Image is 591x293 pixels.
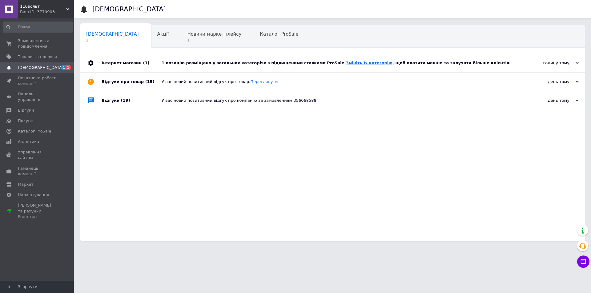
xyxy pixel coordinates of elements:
[187,31,241,37] span: Новини маркетплейсу
[346,61,392,65] a: Змініть їх категорію
[102,73,162,91] div: Відгуки про товар
[18,139,39,145] span: Аналітика
[18,118,34,124] span: Покупці
[18,192,49,198] span: Налаштування
[18,149,57,160] span: Управління сайтом
[3,22,73,33] input: Пошук
[187,38,241,43] span: 1
[121,98,130,103] span: (19)
[18,75,57,86] span: Показники роботи компанії
[162,79,517,85] div: У вас новий позитивний відгук про товар.
[577,255,589,268] button: Чат з покупцем
[517,60,579,66] div: годину тому
[162,60,517,66] div: 1 позицію розміщено у загальних категоріях з підвищеними ставками ProSale. , щоб платити менше та...
[18,38,57,49] span: Замовлення та повідомлення
[86,38,139,43] span: 1
[260,31,298,37] span: Каталог ProSale
[517,98,579,103] div: день тому
[18,108,34,113] span: Відгуки
[18,203,57,220] span: [PERSON_NAME] та рахунки
[102,54,162,72] div: Інтернет магазин
[18,182,34,187] span: Маркет
[517,79,579,85] div: день тому
[66,65,71,70] span: 1
[143,61,149,65] span: (1)
[20,9,74,15] div: Ваш ID: 3770903
[157,31,169,37] span: Акції
[18,214,57,220] div: Prom топ
[20,4,66,9] span: 110вольт
[145,79,155,84] span: (15)
[102,91,162,110] div: Відгуки
[18,91,57,102] span: Панель управління
[86,31,139,37] span: [DEMOGRAPHIC_DATA]
[61,65,66,70] span: 1
[250,79,278,84] a: Переглянути
[162,98,517,103] div: У вас новий позитивний відгук про компанію за замовленням 356068588.
[18,166,57,177] span: Гаманець компанії
[18,54,57,60] span: Товари та послуги
[18,129,51,134] span: Каталог ProSale
[18,65,63,70] span: [DEMOGRAPHIC_DATA]
[92,6,166,13] h1: [DEMOGRAPHIC_DATA]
